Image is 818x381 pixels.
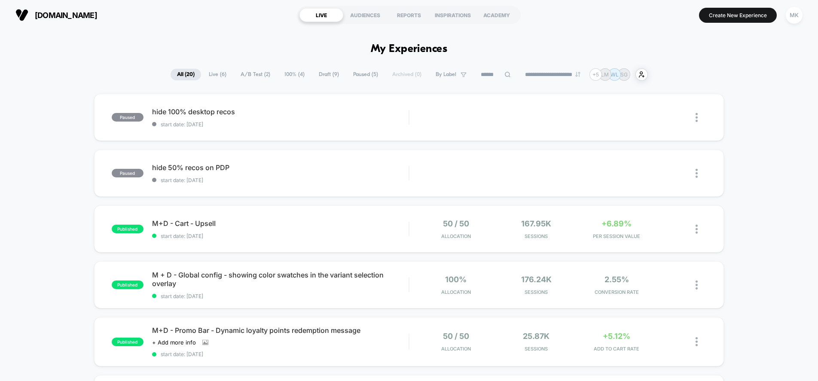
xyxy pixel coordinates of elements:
span: start date: [DATE] [152,121,409,128]
span: 50 / 50 [443,219,469,228]
span: Sessions [498,233,574,239]
span: M+D - Cart - Upsell [152,219,409,228]
button: [DOMAIN_NAME] [13,8,100,22]
p: LM [601,71,609,78]
span: 50 / 50 [443,332,469,341]
span: Sessions [498,289,574,295]
span: published [112,280,143,289]
span: +6.89% [601,219,632,228]
img: close [696,169,698,178]
span: CONVERSION RATE [579,289,655,295]
p: WL [610,71,619,78]
span: Sessions [498,346,574,352]
span: By Label [436,71,456,78]
span: M + D - Global config - showing color swatches in the variant selection overlay [152,271,409,288]
span: 176.24k [521,275,552,284]
span: 100% ( 4 ) [278,69,311,80]
div: REPORTS [387,8,431,22]
div: LIVE [299,8,343,22]
span: start date: [DATE] [152,293,409,299]
img: close [696,225,698,234]
span: Draft ( 9 ) [312,69,345,80]
span: + Add more info [152,339,196,346]
span: paused [112,169,143,177]
span: 2.55% [604,275,629,284]
div: MK [786,7,803,24]
span: start date: [DATE] [152,233,409,239]
span: Paused ( 5 ) [347,69,385,80]
span: start date: [DATE] [152,177,409,183]
span: start date: [DATE] [152,351,409,357]
span: ADD TO CART RATE [579,346,655,352]
img: Visually logo [15,9,28,21]
div: INSPIRATIONS [431,8,475,22]
span: [DOMAIN_NAME] [35,11,97,20]
div: AUDIENCES [343,8,387,22]
img: end [575,72,580,77]
img: close [696,113,698,122]
span: +5.12% [603,332,630,341]
img: close [696,337,698,346]
p: SG [620,71,628,78]
button: MK [783,6,805,24]
span: PER SESSION VALUE [579,233,655,239]
span: Allocation [441,289,471,295]
span: hide 100% desktop recos [152,107,409,116]
div: ACADEMY [475,8,519,22]
span: 100% [445,275,467,284]
span: paused [112,113,143,122]
span: A/B Test ( 2 ) [234,69,277,80]
div: + 5 [589,68,602,81]
span: hide 50% recos on PDP [152,163,409,172]
h1: My Experiences [371,43,448,55]
span: M+D - Promo Bar - Dynamic loyalty points redemption message [152,326,409,335]
span: 25.87k [523,332,549,341]
span: Live ( 6 ) [202,69,233,80]
span: published [112,338,143,346]
img: close [696,280,698,290]
span: Allocation [441,346,471,352]
button: Create New Experience [699,8,777,23]
span: Allocation [441,233,471,239]
span: published [112,225,143,233]
span: All ( 20 ) [171,69,201,80]
span: 167.95k [521,219,551,228]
